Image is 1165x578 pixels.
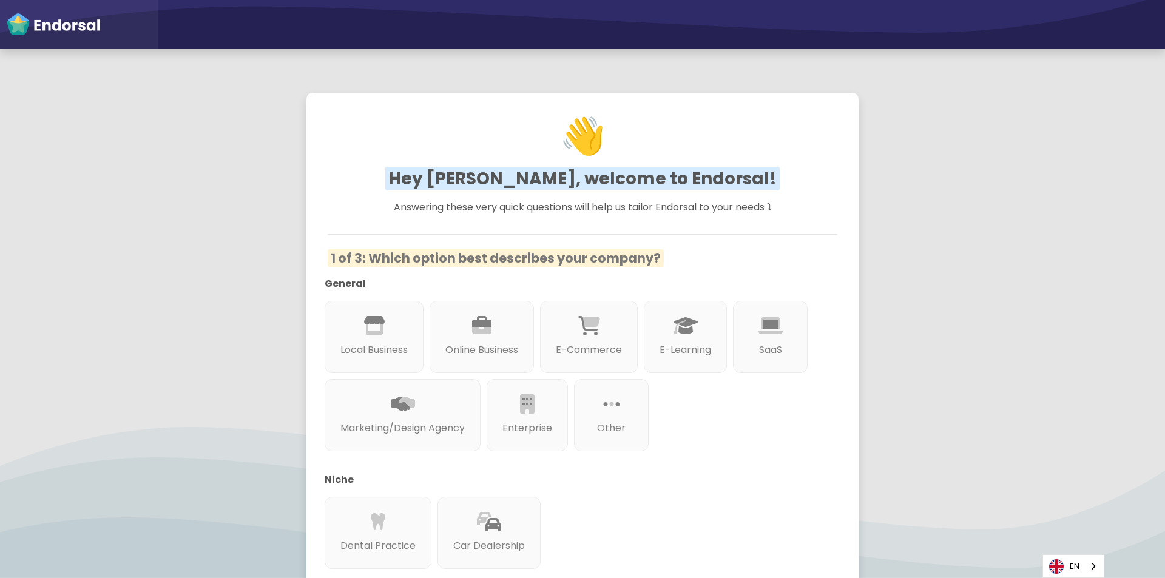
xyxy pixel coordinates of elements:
a: EN [1043,555,1104,577]
p: Dental Practice [340,539,416,553]
span: Hey [PERSON_NAME], welcome to Endorsal! [385,167,780,190]
p: Local Business [340,343,408,357]
span: 1 of 3: Which option best describes your company? [328,249,664,267]
p: Marketing/Design Agency [340,421,465,435]
span: Answering these very quick questions will help us tailor Endorsal to your needs ⤵︎ [394,200,772,214]
aside: Language selected: English [1042,554,1104,578]
p: E-Commerce [556,343,622,357]
p: Other [590,421,633,435]
p: Car Dealership [453,539,525,553]
p: Online Business [445,343,518,357]
p: E-Learning [660,343,711,357]
p: Niche [325,472,822,487]
p: General [325,277,822,291]
p: Enterprise [502,421,552,435]
img: endorsal-logo-white@2x.png [6,12,101,36]
h1: 👋 [328,70,837,201]
div: Language [1042,554,1104,578]
p: SaaS [749,343,792,357]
